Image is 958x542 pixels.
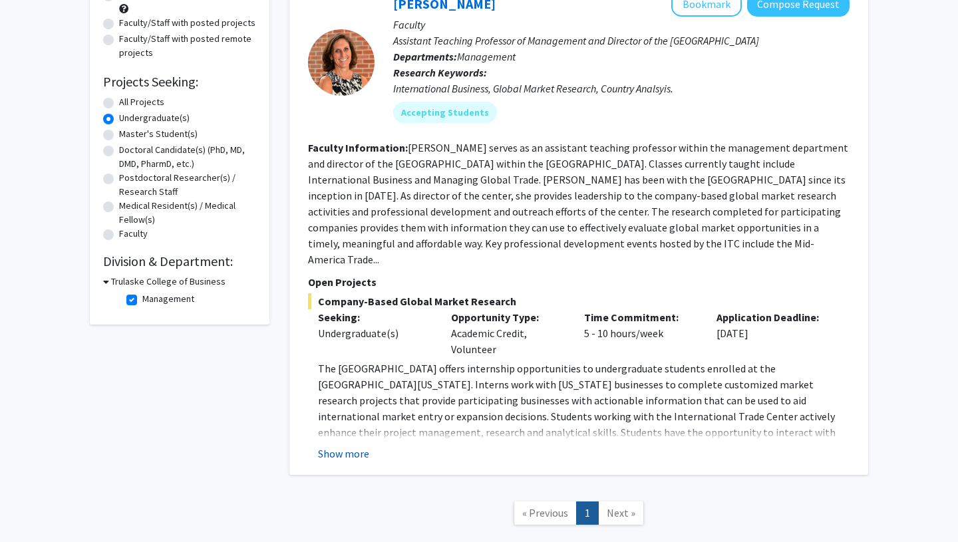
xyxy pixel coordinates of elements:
[318,325,431,341] div: Undergraduate(s)
[119,127,198,141] label: Master's Student(s)
[289,488,868,542] nav: Page navigation
[576,501,599,525] a: 1
[441,309,574,357] div: Academic Credit, Volunteer
[598,501,644,525] a: Next Page
[103,253,256,269] h2: Division & Department:
[717,309,830,325] p: Application Deadline:
[111,275,226,289] h3: Trulaske College of Business
[393,50,457,63] b: Departments:
[707,309,840,357] div: [DATE]
[607,506,635,519] span: Next »
[393,33,850,49] p: Assistant Teaching Professor of Management and Director of the [GEOGRAPHIC_DATA]
[10,482,57,532] iframe: Chat
[308,293,850,309] span: Company-Based Global Market Research
[119,199,256,227] label: Medical Resident(s) / Medical Fellow(s)
[103,74,256,90] h2: Projects Seeking:
[393,102,497,123] mat-chip: Accepting Students
[119,227,148,241] label: Faculty
[142,292,194,306] label: Management
[393,80,850,96] div: International Business, Global Market Research, Country Analsyis.
[393,17,850,33] p: Faculty
[574,309,707,357] div: 5 - 10 hours/week
[584,309,697,325] p: Time Commitment:
[318,446,369,462] button: Show more
[119,171,256,199] label: Postdoctoral Researcher(s) / Research Staff
[318,360,850,456] p: The [GEOGRAPHIC_DATA] offers internship opportunities to undergraduate students enrolled at the [...
[318,309,431,325] p: Seeking:
[119,111,190,125] label: Undergraduate(s)
[457,50,516,63] span: Management
[308,274,850,290] p: Open Projects
[522,506,568,519] span: « Previous
[119,143,256,171] label: Doctoral Candidate(s) (PhD, MD, DMD, PharmD, etc.)
[393,66,487,79] b: Research Keywords:
[308,141,408,154] b: Faculty Information:
[119,95,164,109] label: All Projects
[119,32,256,60] label: Faculty/Staff with posted remote projects
[451,309,564,325] p: Opportunity Type:
[514,501,577,525] a: Previous Page
[119,16,255,30] label: Faculty/Staff with posted projects
[308,141,848,266] fg-read-more: [PERSON_NAME] serves as an assistant teaching professor within the management department and dire...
